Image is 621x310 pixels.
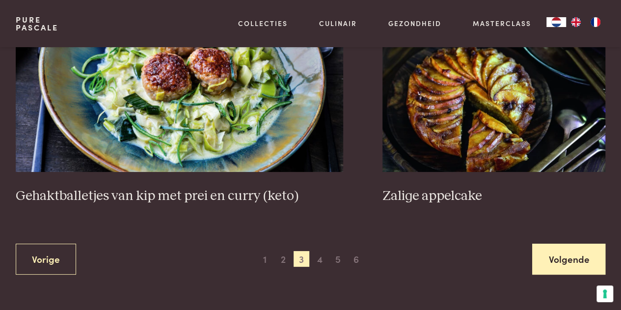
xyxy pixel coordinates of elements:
span: 6 [349,251,364,267]
h3: Gehaktballetjes van kip met prei en curry (keto) [16,188,344,205]
ul: Language list [566,17,605,27]
a: Gezondheid [388,18,441,28]
h3: Zalige appelcake [382,188,605,205]
a: Vorige [16,244,76,275]
span: 4 [312,251,327,267]
aside: Language selected: Nederlands [546,17,605,27]
a: NL [546,17,566,27]
a: Collecties [238,18,288,28]
a: Masterclass [472,18,531,28]
span: 5 [330,251,346,267]
a: Volgende [532,244,605,275]
button: Uw voorkeuren voor toestemming voor trackingtechnologieën [596,285,613,302]
a: Culinair [319,18,357,28]
span: 2 [275,251,291,267]
div: Language [546,17,566,27]
a: EN [566,17,586,27]
span: 3 [294,251,309,267]
a: FR [586,17,605,27]
span: 1 [257,251,273,267]
a: PurePascale [16,16,58,31]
